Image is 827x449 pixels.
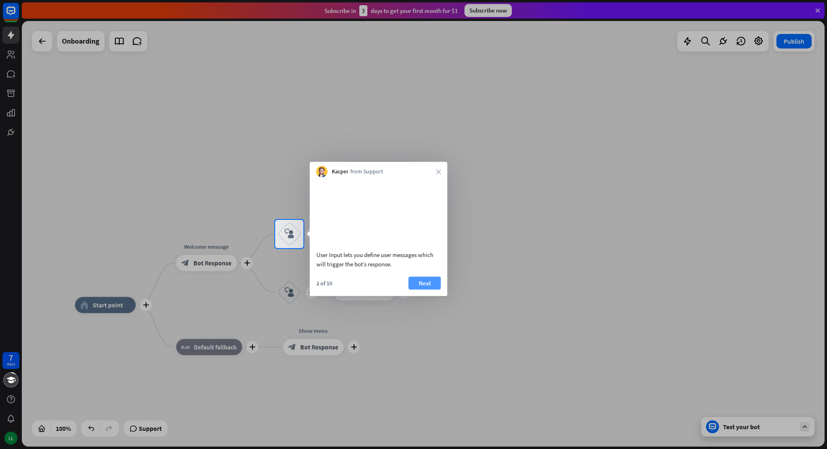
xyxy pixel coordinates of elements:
[6,3,31,27] button: Open LiveChat chat widget
[316,250,441,268] div: User Input lets you define user messages which will trigger the bot’s response.
[409,276,441,289] button: Next
[332,168,348,176] span: Kacper
[350,168,383,176] span: from Support
[284,229,294,239] i: block_user_input
[316,279,332,287] div: 2 of 10
[436,169,441,174] i: close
